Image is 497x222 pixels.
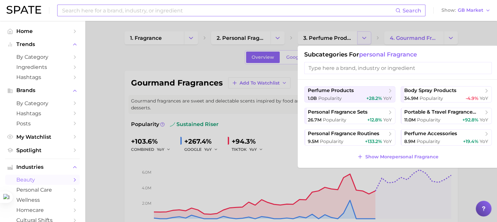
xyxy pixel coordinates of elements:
[16,100,69,106] span: by Category
[16,120,69,127] span: Posts
[16,164,69,170] span: Industries
[359,51,417,58] span: personal fragrance
[304,86,395,103] button: perfume products1.0b Popularity+28.2% YoY
[480,95,488,101] span: YoY
[356,152,440,161] button: Show Morepersonal fragrance
[5,62,80,72] a: Ingredients
[308,109,368,115] span: personal fragrance sets
[366,95,382,101] span: +28.2%
[5,195,80,205] a: wellness
[5,145,80,155] a: Spotlight
[16,187,69,193] span: personal care
[308,95,317,101] span: 1.0b
[16,28,69,34] span: Home
[404,87,456,94] span: body spray products
[16,41,69,47] span: Trends
[404,117,416,123] span: 11.0m
[365,138,382,144] span: +133.2%
[365,154,439,160] span: Show More personal fragrance
[383,138,392,144] span: YoY
[5,26,80,36] a: Home
[308,138,319,144] span: 9.5m
[5,108,80,119] a: Hashtags
[5,40,80,49] button: Trends
[404,95,418,101] span: 34.9m
[441,8,456,12] span: Show
[16,134,69,140] span: My Watchlist
[417,117,440,123] span: Popularity
[401,129,492,146] button: perfume accessories8.9m Popularity+19.4% YoY
[404,131,457,137] span: perfume accessories
[463,138,478,144] span: +19.4%
[383,95,392,101] span: YoY
[417,138,440,144] span: Popularity
[466,95,478,101] span: -4.9%
[5,185,80,195] a: personal care
[401,108,492,124] button: portable & travel fragrance products11.0m Popularity+92.8% YoY
[383,117,392,123] span: YoY
[462,117,478,123] span: +92.8%
[16,197,69,203] span: wellness
[440,6,492,15] button: ShowGB Market
[7,6,41,14] img: SPATE
[403,8,421,14] span: Search
[308,117,322,123] span: 26.7m
[16,87,69,93] span: Brands
[308,87,354,94] span: perfume products
[420,95,443,101] span: Popularity
[5,119,80,129] a: Posts
[323,117,346,123] span: Popularity
[5,162,80,172] button: Industries
[480,117,488,123] span: YoY
[304,108,395,124] button: personal fragrance sets26.7m Popularity+12.8% YoY
[320,138,343,144] span: Popularity
[318,95,342,101] span: Popularity
[5,98,80,108] a: by Category
[16,64,69,70] span: Ingredients
[5,52,80,62] a: by Category
[16,54,69,60] span: by Category
[5,175,80,185] a: beauty
[5,205,80,215] a: homecare
[16,110,69,117] span: Hashtags
[304,129,395,146] button: personal fragrance routines9.5m Popularity+133.2% YoY
[458,8,483,12] span: GB Market
[367,117,382,123] span: +12.8%
[304,51,492,58] h1: Subcategories for
[404,138,415,144] span: 8.9m
[401,86,492,103] button: body spray products34.9m Popularity-4.9% YoY
[61,5,395,16] input: Search here for a brand, industry, or ingredient
[16,177,69,183] span: beauty
[308,131,379,137] span: personal fragrance routines
[404,109,484,115] span: portable & travel fragrance products
[16,147,69,153] span: Spotlight
[5,86,80,95] button: Brands
[480,138,488,144] span: YoY
[304,62,492,74] input: Type here a brand, industry or ingredient
[5,72,80,82] a: Hashtags
[5,132,80,142] a: My Watchlist
[16,74,69,80] span: Hashtags
[16,207,69,213] span: homecare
